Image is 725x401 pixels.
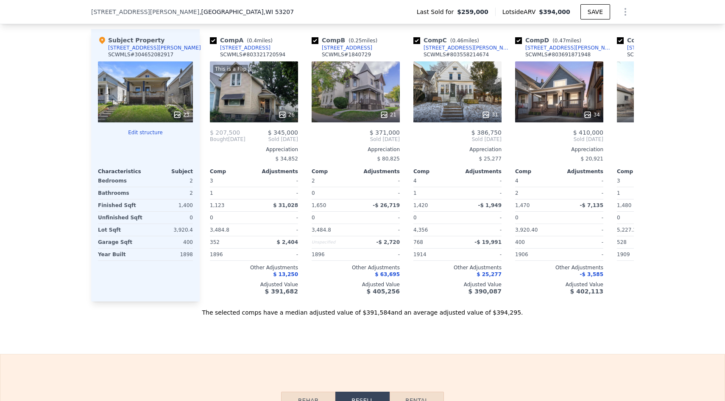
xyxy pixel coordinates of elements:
div: SCWMLS # 803558214674 [424,51,489,58]
div: - [561,187,603,199]
div: SCWMLS # 803594291172 [627,51,692,58]
span: 3,484.8 [312,227,331,233]
div: 1898 [147,249,193,260]
div: Lot Sqft [98,224,144,236]
div: - [561,175,603,187]
span: 0 [413,215,417,221]
span: Bought [210,136,228,143]
div: Appreciation [413,146,502,153]
div: Appreciation [210,146,298,153]
span: $ 31,028 [273,202,298,208]
span: 3,484.8 [210,227,229,233]
div: - [459,187,502,199]
div: Other Adjustments [617,264,705,271]
span: ( miles) [243,38,276,44]
div: - [459,212,502,224]
div: Characteristics [98,168,145,175]
div: Comp [312,168,356,175]
span: 1,420 [413,202,428,208]
div: 31 [482,111,498,119]
span: 1,480 [617,202,631,208]
div: Adjusted Value [617,281,705,288]
div: - [256,224,298,236]
span: 3 [210,178,213,184]
span: 0 [515,215,519,221]
span: , WI 53207 [264,8,294,15]
button: SAVE [580,4,610,19]
span: $ 391,682 [265,288,298,295]
a: [STREET_ADDRESS][PERSON_NAME] [515,44,613,51]
span: 0.46 [452,38,463,44]
span: Lotside ARV [502,8,539,16]
div: 1896 [312,249,354,260]
span: 1,123 [210,202,224,208]
div: SCWMLS # 1840729 [322,51,371,58]
div: Garage Sqft [98,236,144,248]
span: Last Sold for [417,8,457,16]
div: 2 [147,175,193,187]
span: $ 25,277 [479,156,502,162]
div: - [256,175,298,187]
div: [STREET_ADDRESS][PERSON_NAME] [424,44,512,51]
span: 4,356 [413,227,428,233]
div: Comp [515,168,559,175]
span: $ 386,750 [471,129,502,136]
div: Unspecified [312,236,354,248]
span: 0.47 [555,38,566,44]
div: Adjustments [356,168,400,175]
div: 21 [380,111,396,119]
button: Show Options [617,3,634,20]
span: Sold [DATE] [515,136,603,143]
div: 23 [173,111,190,119]
div: Subject [145,168,193,175]
div: 1 [210,187,252,199]
span: 400 [515,239,525,245]
span: $259,000 [457,8,488,16]
span: $ 402,113 [570,288,603,295]
div: Appreciation [515,146,603,153]
div: 1,400 [147,199,193,211]
span: 1,650 [312,202,326,208]
div: - [459,249,502,260]
div: Comp E [617,36,686,44]
div: Other Adjustments [515,264,603,271]
a: [STREET_ADDRESS][PERSON_NAME] [413,44,512,51]
div: - [459,175,502,187]
div: Adjustments [559,168,603,175]
div: 26 [278,111,295,119]
div: Comp [413,168,457,175]
span: 0 [617,215,620,221]
div: 34 [583,111,600,119]
div: Adjusted Value [210,281,298,288]
div: - [357,187,400,199]
div: Other Adjustments [413,264,502,271]
span: , [GEOGRAPHIC_DATA] [199,8,294,16]
span: 0 [210,215,213,221]
span: $ 2,404 [277,239,298,245]
span: Sold [DATE] [413,136,502,143]
div: Adjusted Value [413,281,502,288]
span: $ 390,087 [468,288,502,295]
div: [STREET_ADDRESS] [322,44,372,51]
span: 768 [413,239,423,245]
div: Comp D [515,36,585,44]
span: $ 20,921 [581,156,603,162]
div: SCWMLS # 803691871948 [525,51,591,58]
span: 528 [617,239,627,245]
span: Sold [DATE] [245,136,298,143]
div: 1906 [515,249,558,260]
span: -$ 2,720 [376,239,400,245]
span: 3,920.40 [515,227,538,233]
div: [DATE] [210,136,245,143]
div: Appreciation [617,146,705,153]
span: 5,227.2 [617,227,636,233]
span: 0 [312,215,315,221]
div: - [561,224,603,236]
div: [STREET_ADDRESS][PERSON_NAME] [525,44,613,51]
div: - [561,236,603,248]
span: Sold [DATE] [312,136,400,143]
div: - [561,249,603,260]
div: 3,920.4 [147,224,193,236]
div: - [357,212,400,224]
div: 0 [312,187,354,199]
